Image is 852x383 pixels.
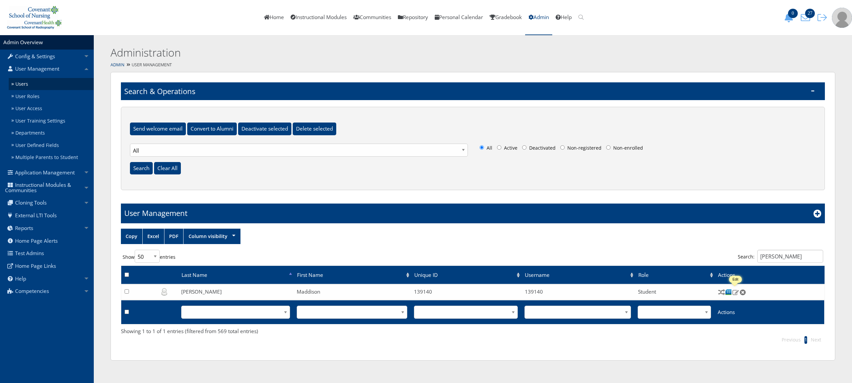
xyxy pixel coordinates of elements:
button: 0 [782,13,798,22]
input: All [480,145,484,150]
label: Deactivated [520,144,557,155]
h1: Search & Operations [121,82,825,100]
button: 27 [798,13,815,22]
h1: User Management [124,208,188,218]
td: First Name: activate to sort column ascending [294,265,411,284]
th: Unique ID: activate to sort column ascending [411,265,521,284]
td: Student [635,285,715,300]
label: Non-registered [559,144,603,155]
a: 0 [782,14,798,21]
li: Next [807,335,825,344]
a: User Access [9,102,94,115]
img: Edit [732,289,739,295]
input: Send welcome email [130,123,186,135]
input: Clear All [154,162,181,175]
label: Show entries [121,250,177,263]
input: Search: [757,250,823,263]
td: 139140 [521,285,635,300]
input: Non-registered [560,145,565,150]
li: Previous [778,335,804,344]
a: User Roles [9,90,94,102]
a: Departments [9,127,94,139]
span: 27 [805,9,815,18]
td: Last Name: activate to sort column descending [178,265,294,284]
th: Actions [714,300,825,324]
i: Add New [813,210,822,218]
a: User Defined Fields [9,139,94,151]
a: Column visibility [184,229,240,244]
a: User Training Settings [9,114,94,127]
input: Non-enrolled [606,145,611,150]
label: All [478,144,494,155]
a: Users [9,78,94,90]
th: Role: activate to sort column ascending [635,265,715,284]
td: 139140 [411,285,521,300]
label: Non-enrolled [605,144,645,155]
div: Showing 1 to 1 of 1 entries (filtered from 569 total entries) [121,327,825,335]
a: Excel [143,229,164,244]
a: 27 [798,14,815,21]
input: Deactivated [522,145,526,150]
span: - [811,86,815,94]
div: Edit [732,278,738,281]
img: user-profile-default-picture.png [832,8,852,28]
label: Active [495,144,519,155]
select: Showentries [135,250,160,263]
a: Admin [111,62,124,68]
img: Delete [739,289,746,295]
img: Switch User [718,289,725,296]
li: 1 [804,336,807,343]
a: Multiple Parents to Student [9,151,94,164]
input: Active [497,145,501,150]
label: Search: [736,250,825,263]
input: Delete selected [293,123,336,135]
input: Deactivate selected [238,123,291,135]
td: [PERSON_NAME] [178,285,293,300]
a: Copy [121,229,142,244]
a: Admin Overview [3,39,43,46]
img: Courses [725,289,732,296]
a: PDF [164,229,184,244]
td: Maddison [293,285,411,300]
span: 0 [788,9,798,18]
th: Actions [715,265,825,284]
h2: Administration [111,45,667,60]
div: User Management [94,60,852,70]
th: Username: activate to sort column ascending [521,265,635,284]
input: Search [130,162,153,175]
input: Convert to Alumni [187,123,237,135]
